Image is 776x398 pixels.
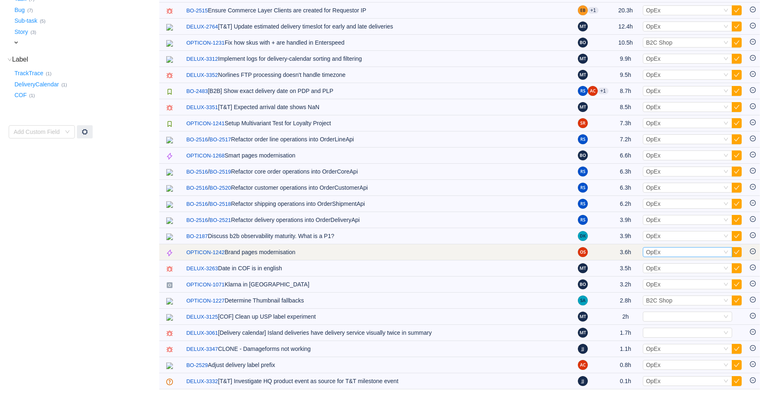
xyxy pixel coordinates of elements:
[13,14,40,28] button: Sub-task
[750,248,756,254] i: icon: minus-circle
[646,152,661,159] span: OpEx
[723,201,728,207] i: icon: down
[723,185,728,191] i: icon: down
[750,216,756,222] i: icon: minus-circle
[613,180,639,196] td: 6.3h
[578,167,588,176] img: RS
[186,23,218,31] a: DELUX-2764
[646,7,661,14] span: OpEx
[186,119,224,128] a: OPTICON-1241
[166,105,173,111] img: 10303
[750,345,756,351] i: icon: minus-circle
[613,164,639,180] td: 6.3h
[186,55,218,63] a: DELUX-3312
[182,164,574,180] td: Refactor core order operations into OrderCoreApi
[646,88,661,94] span: OpEx
[182,67,574,83] td: Norlines FTP processing doesn't handle timezone
[613,244,639,260] td: 3.6h
[646,233,661,239] span: OpEx
[613,276,639,293] td: 3.2h
[166,56,173,63] img: 10556
[732,102,742,112] button: icon: check
[732,344,742,354] button: icon: check
[750,168,756,174] i: icon: minus-circle
[732,70,742,80] button: icon: check
[613,373,639,389] td: 0.1h
[646,249,661,255] span: OpEx
[166,185,173,192] img: 10557
[723,298,728,304] i: icon: down
[578,118,588,128] img: SR
[186,103,218,112] a: DELUX-3351
[182,83,574,99] td: [B2B] Show exact delivery date on PDP and PLP
[732,183,742,193] button: icon: check
[723,40,728,46] i: icon: down
[613,228,639,244] td: 3.9h
[732,5,742,15] button: icon: check
[166,153,173,160] img: epic.svg
[578,296,588,305] img: SS
[646,55,661,62] span: OpEx
[166,346,173,353] img: 10303
[578,150,588,160] img: BO
[186,377,218,386] a: DELUX-3332
[750,265,756,270] i: icon: minus-circle
[182,309,574,325] td: [COF] Clean up USP label experiment
[186,297,224,305] a: OPTICON-1227
[182,228,574,244] td: Discuss b2b observability maturity. What is a P1?
[613,325,639,341] td: 1.7h
[750,152,756,157] i: icon: minus-circle
[723,137,728,143] i: icon: down
[578,279,588,289] img: BO
[723,362,728,368] i: icon: down
[186,217,209,223] span: /
[732,54,742,64] button: icon: check
[723,266,728,272] i: icon: down
[750,55,756,61] i: icon: minus-circle
[209,168,231,176] a: BO-2519
[588,7,599,14] aui-badge: +1
[166,88,173,95] img: 10315
[578,376,588,386] img: JG
[182,325,574,341] td: [Delivery calendar] Island deliveries have delivery service visually twice in summary
[166,201,173,208] img: 10557
[723,24,728,30] i: icon: down
[646,23,661,30] span: OpEx
[186,87,208,95] a: BO-2483
[13,78,61,91] button: DeliveryCalendar
[732,199,742,209] button: icon: check
[186,329,218,337] a: DELUX-3061
[646,200,661,207] span: OpEx
[723,121,728,126] i: icon: down
[613,115,639,131] td: 7.3h
[182,260,574,276] td: Date in COF is in english
[166,8,173,14] img: 10303
[29,93,35,98] small: (1)
[186,136,209,143] span: /
[182,293,574,309] td: Determine Thumbnail fallbacks
[750,87,756,93] i: icon: minus-circle
[578,134,588,144] img: RS
[166,266,173,272] img: 10303
[186,71,218,79] a: DELUX-3352
[209,184,231,192] a: BO-2520
[578,231,588,241] img: DK
[723,169,728,175] i: icon: down
[186,136,208,144] a: BO-2516
[646,136,661,143] span: OpEx
[750,7,756,12] i: icon: minus-circle
[166,330,173,337] img: 10303
[166,234,173,240] img: 10556
[65,129,70,135] i: icon: down
[182,131,574,148] td: Refactor order line operations into OrderLineApi
[578,102,588,112] img: MT
[732,150,742,160] button: icon: check
[182,357,574,373] td: Adjust delivery label prefix
[209,200,231,208] a: BO-2518
[182,99,574,115] td: [T&T] Expected arrival date shows NaN
[750,377,756,383] i: icon: minus-circle
[186,200,209,207] span: /
[186,168,208,176] a: BO-2516
[578,263,588,273] img: MT
[750,232,756,238] i: icon: minus-circle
